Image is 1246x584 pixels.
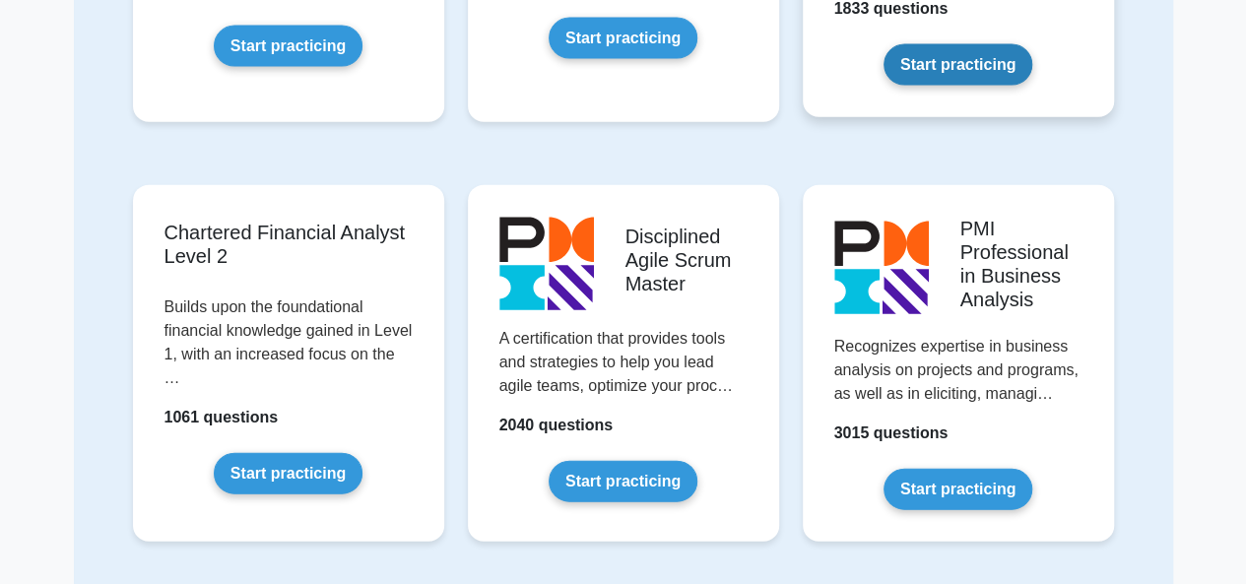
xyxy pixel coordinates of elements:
[549,461,697,502] a: Start practicing
[549,18,697,59] a: Start practicing
[884,469,1032,510] a: Start practicing
[214,453,362,494] a: Start practicing
[214,26,362,67] a: Start practicing
[884,44,1032,86] a: Start practicing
